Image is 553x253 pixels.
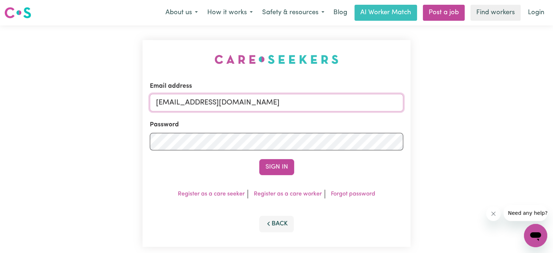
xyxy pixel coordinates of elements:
[254,191,322,197] a: Register as a care worker
[486,206,501,221] iframe: Close message
[4,4,31,21] a: Careseekers logo
[259,159,294,175] button: Sign In
[257,5,329,20] button: Safety & resources
[423,5,465,21] a: Post a job
[470,5,521,21] a: Find workers
[524,5,549,21] a: Login
[329,5,352,21] a: Blog
[161,5,203,20] button: About us
[4,6,31,19] img: Careseekers logo
[203,5,257,20] button: How it works
[4,5,44,11] span: Need any help?
[354,5,417,21] a: AI Worker Match
[150,120,179,130] label: Password
[331,191,375,197] a: Forgot password
[259,216,294,232] button: Back
[150,94,403,111] input: Email address
[524,224,547,247] iframe: Button to launch messaging window
[150,82,192,91] label: Email address
[504,205,547,221] iframe: Message from company
[178,191,245,197] a: Register as a care seeker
